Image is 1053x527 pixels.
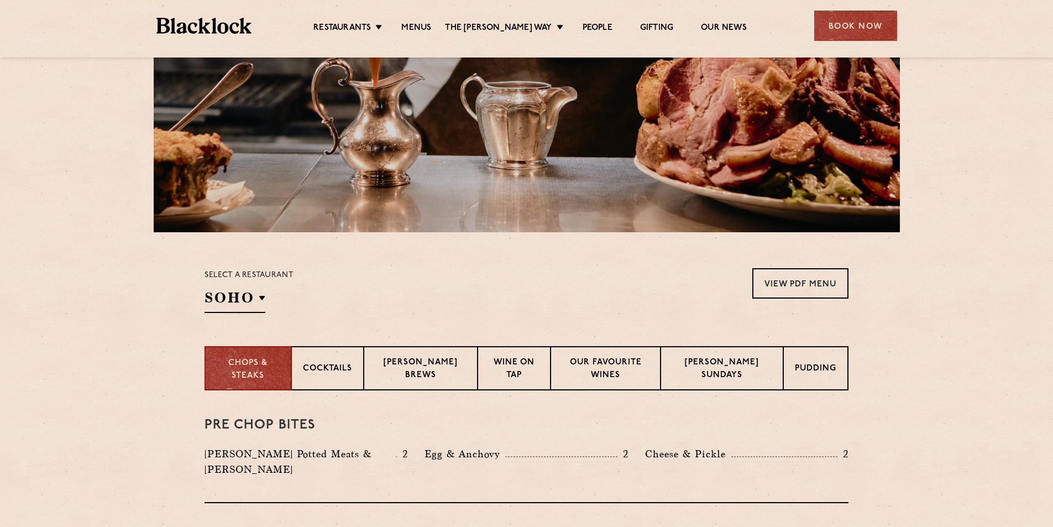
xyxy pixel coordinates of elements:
h3: Pre Chop Bites [205,418,848,432]
a: Gifting [640,23,673,35]
p: [PERSON_NAME] Sundays [672,357,772,383]
p: Chops & Steaks [217,357,280,382]
a: The [PERSON_NAME] Way [445,23,552,35]
a: People [583,23,612,35]
a: Our News [701,23,747,35]
p: 2 [397,447,408,461]
p: Wine on Tap [489,357,538,383]
p: Cocktails [303,363,352,377]
a: Menus [401,23,431,35]
a: View PDF Menu [752,268,848,299]
div: Book Now [814,11,897,41]
p: 2 [837,447,848,461]
p: Select a restaurant [205,268,294,283]
p: Egg & Anchovy [425,446,505,462]
img: BL_Textured_Logo-footer-cropped.svg [156,18,252,34]
a: Restaurants [313,23,371,35]
p: [PERSON_NAME] Potted Meats & [PERSON_NAME] [205,446,396,477]
h2: SOHO [205,288,265,313]
p: Pudding [795,363,836,377]
p: Cheese & Pickle [645,446,731,462]
p: 2 [617,447,628,461]
p: Our favourite wines [562,357,649,383]
p: [PERSON_NAME] Brews [375,357,466,383]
